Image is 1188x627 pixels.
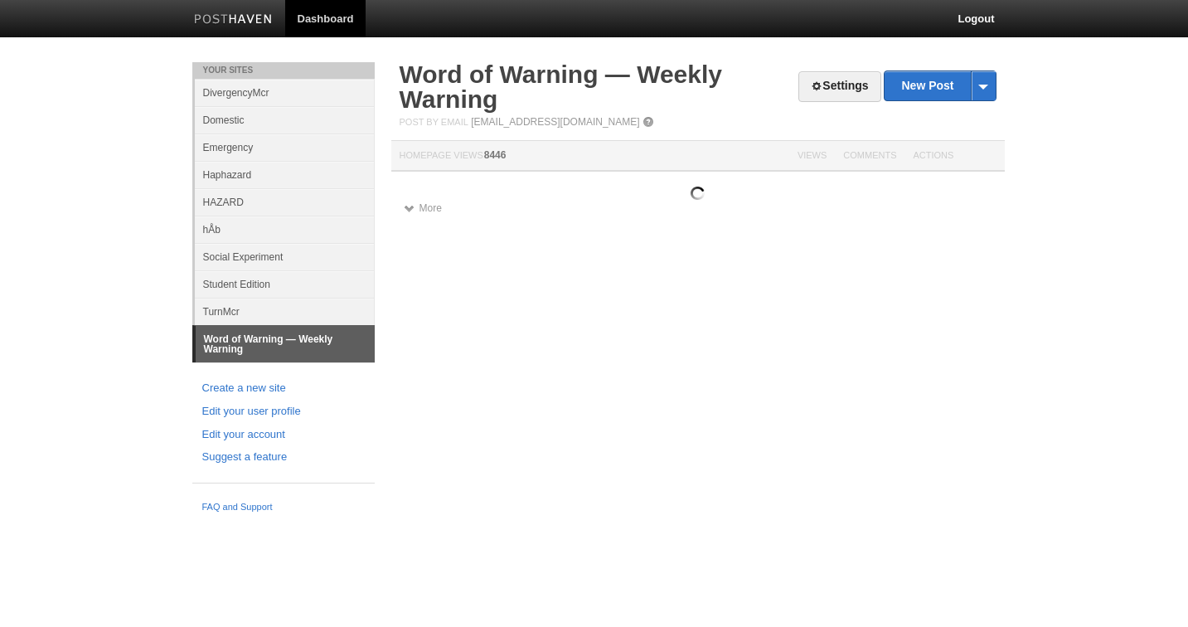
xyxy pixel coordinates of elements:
a: Edit your account [202,426,365,444]
th: Comments [835,141,904,172]
a: Word of Warning — Weekly Warning [196,326,375,362]
a: Edit your user profile [202,403,365,420]
img: loading.gif [691,187,705,200]
li: Your Sites [192,62,375,79]
th: Homepage Views [391,141,789,172]
a: DivergencyMcr [195,79,375,106]
a: Domestic [195,106,375,134]
span: 8446 [484,149,507,161]
a: New Post [885,71,995,100]
a: Suggest a feature [202,449,365,466]
a: More [404,202,442,214]
a: [EMAIL_ADDRESS][DOMAIN_NAME] [471,116,639,128]
a: TurnMcr [195,298,375,325]
a: Create a new site [202,380,365,397]
a: HAZARD [195,188,375,216]
a: Social Experiment [195,243,375,270]
a: Settings [798,71,880,102]
a: Emergency [195,134,375,161]
a: Student Edition [195,270,375,298]
img: Posthaven-bar [194,14,273,27]
a: hÅb [195,216,375,243]
a: FAQ and Support [202,500,365,515]
span: Post by Email [400,117,468,127]
th: Actions [905,141,1005,172]
a: Word of Warning — Weekly Warning [400,61,722,113]
a: Haphazard [195,161,375,188]
th: Views [789,141,835,172]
